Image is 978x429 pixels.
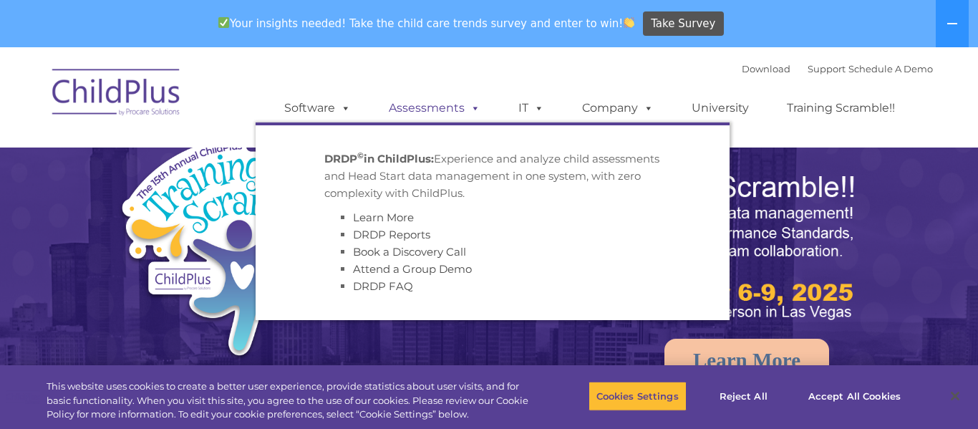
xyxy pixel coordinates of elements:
span: Your insights needed! Take the child care trends survey and enter to win! [212,9,641,37]
button: Accept All Cookies [800,381,909,411]
a: University [677,94,763,122]
span: Last name [199,95,243,105]
a: Learn More [664,339,829,382]
font: | [742,63,933,74]
a: Training Scramble!! [773,94,909,122]
strong: DRDP in ChildPlus: [324,152,434,165]
a: Software [270,94,365,122]
p: Experience and analyze child assessments and Head Start data management in one system, with zero ... [324,150,661,202]
img: ChildPlus by Procare Solutions [45,59,188,130]
a: Schedule A Demo [848,63,933,74]
button: Close [939,380,971,412]
button: Cookies Settings [589,381,687,411]
a: DRDP FAQ [353,279,413,293]
a: Attend a Group Demo [353,262,472,276]
a: IT [504,94,558,122]
img: ✅ [218,17,229,28]
a: Support [808,63,846,74]
button: Reject All [699,381,788,411]
span: Phone number [199,153,260,164]
sup: © [357,150,364,160]
a: Learn More [353,211,414,224]
a: Download [742,63,790,74]
a: Book a Discovery Call [353,245,466,259]
a: DRDP Reports [353,228,430,241]
img: 👏 [624,17,634,28]
span: Take Survey [651,11,715,37]
a: Assessments [374,94,495,122]
a: Take Survey [643,11,724,37]
div: This website uses cookies to create a better user experience, provide statistics about user visit... [47,380,538,422]
a: Company [568,94,668,122]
